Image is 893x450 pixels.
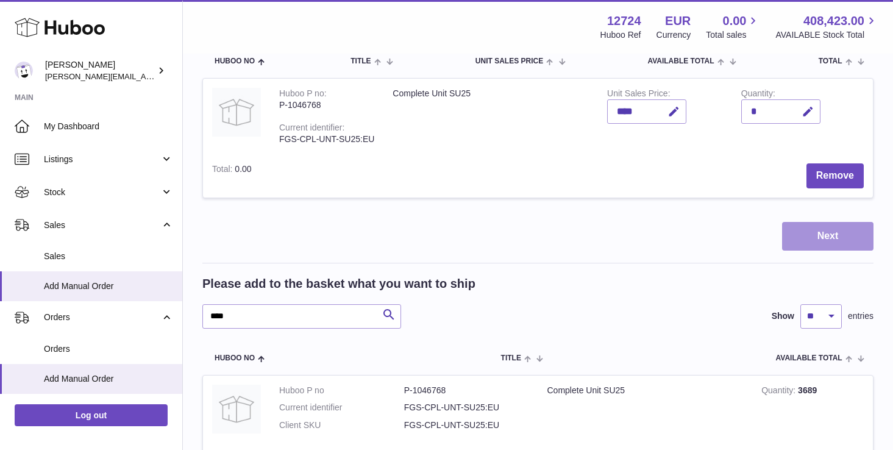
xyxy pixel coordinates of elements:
label: Show [772,310,794,322]
span: AVAILABLE Stock Total [775,29,878,41]
span: Huboo no [215,354,255,362]
span: Orders [44,343,173,355]
label: Total [212,164,235,177]
span: Sales [44,251,173,262]
a: 408,423.00 AVAILABLE Stock Total [775,13,878,41]
span: Huboo no [215,57,255,65]
span: Stock [44,187,160,198]
span: [PERSON_NAME][EMAIL_ADDRESS][DOMAIN_NAME] [45,71,244,81]
div: Huboo P no [279,88,327,101]
td: Complete Unit SU25 [538,376,753,447]
strong: 12724 [607,13,641,29]
span: Add Manual Order [44,373,173,385]
span: Title [350,57,371,65]
td: 3689 [752,376,873,447]
dt: Current identifier [279,402,404,413]
dd: P-1046768 [404,385,529,396]
span: AVAILABLE Total [776,354,842,362]
div: P-1046768 [279,99,374,111]
label: Unit Sales Price [607,88,670,101]
dt: Huboo P no [279,385,404,396]
span: 408,423.00 [803,13,864,29]
span: 0.00 [723,13,747,29]
div: Huboo Ref [600,29,641,41]
a: 0.00 Total sales [706,13,760,41]
span: entries [848,310,873,322]
button: Remove [806,163,864,188]
img: Complete Unit SU25 [212,88,261,137]
span: Title [501,354,521,362]
div: FGS-CPL-UNT-SU25:EU [279,134,374,145]
span: Total sales [706,29,760,41]
dt: Client SKU [279,420,404,431]
td: Complete Unit SU25 [383,79,598,154]
div: [PERSON_NAME] [45,59,155,82]
span: Listings [44,154,160,165]
span: 0.00 [235,164,251,174]
img: sebastian@ffern.co [15,62,33,80]
strong: Quantity [761,385,798,398]
dd: FGS-CPL-UNT-SU25:EU [404,420,529,431]
label: Quantity [741,88,775,101]
h2: Please add to the basket what you want to ship [202,276,475,292]
img: Complete Unit SU25 [212,385,261,434]
div: Currency [656,29,691,41]
strong: EUR [665,13,691,29]
span: Unit Sales Price [475,57,543,65]
span: Sales [44,220,160,231]
span: My Dashboard [44,121,173,132]
a: Log out [15,404,168,426]
button: Next [782,222,873,251]
dd: FGS-CPL-UNT-SU25:EU [404,402,529,413]
span: Orders [44,312,160,323]
div: Current identifier [279,123,344,135]
span: Total [819,57,842,65]
span: AVAILABLE Total [647,57,714,65]
span: Add Manual Order [44,280,173,292]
